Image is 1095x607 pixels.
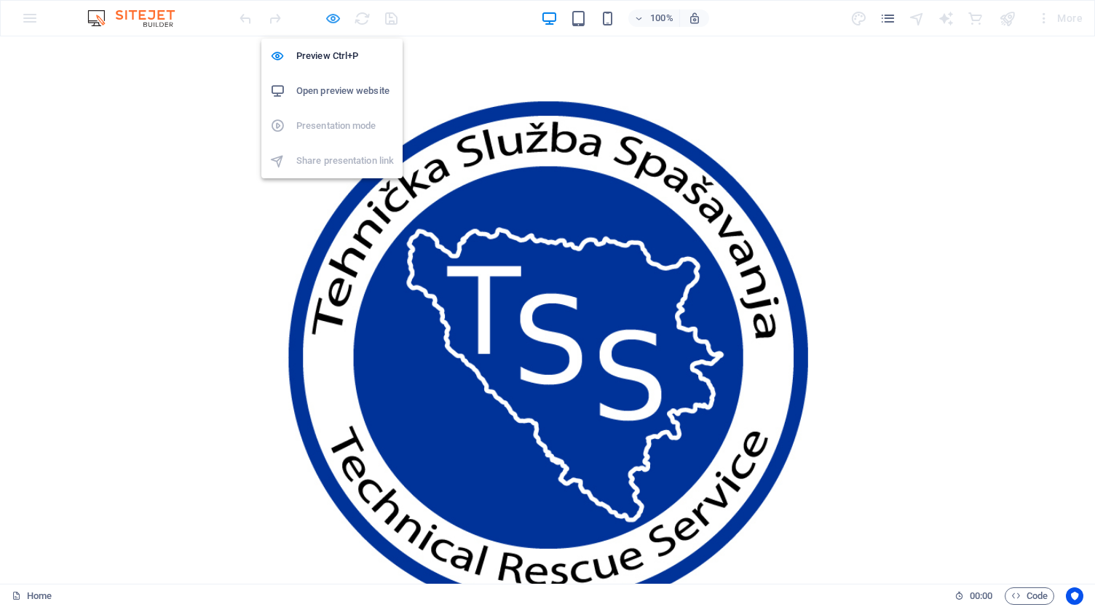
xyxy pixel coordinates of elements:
button: pages [879,9,897,27]
span: 00 00 [970,587,992,605]
h6: 100% [650,9,673,27]
button: Code [1005,587,1054,605]
a: Click to cancel selection. Double-click to open Pages [12,587,52,605]
h6: Preview Ctrl+P [296,47,394,65]
i: On resize automatically adjust zoom level to fit chosen device. [688,12,701,25]
i: Pages (Ctrl+Alt+S) [879,10,896,27]
button: Usercentrics [1066,587,1083,605]
button: 100% [628,9,680,27]
span: : [980,590,982,601]
img: Editor Logo [84,9,193,27]
h6: Open preview website [296,82,394,100]
span: Code [1011,587,1048,605]
h6: Session time [954,587,993,605]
